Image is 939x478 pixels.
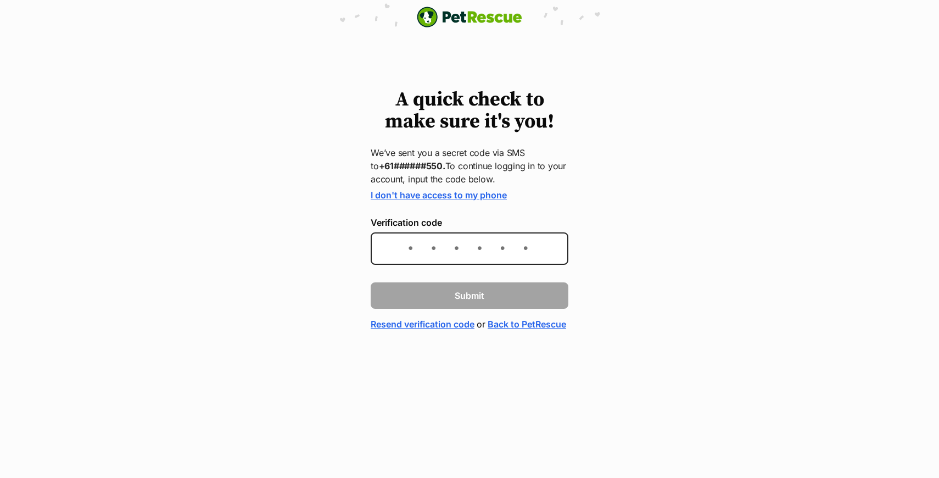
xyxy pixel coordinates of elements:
a: PetRescue [417,7,522,27]
label: Verification code [371,218,568,227]
button: Submit [371,282,568,309]
span: or [477,318,485,331]
input: Enter the 6-digit verification code sent to your device [371,232,568,265]
a: Resend verification code [371,318,474,331]
img: logo-e224e6f780fb5917bec1dbf3a21bbac754714ae5b6737aabdf751b685950b380.svg [417,7,522,27]
strong: +61######550. [379,160,445,171]
h1: A quick check to make sure it's you! [371,89,568,133]
p: We’ve sent you a secret code via SMS to To continue logging in to your account, input the code be... [371,146,568,186]
a: Back to PetRescue [488,318,566,331]
a: I don't have access to my phone [371,190,507,201]
span: Submit [455,289,484,302]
